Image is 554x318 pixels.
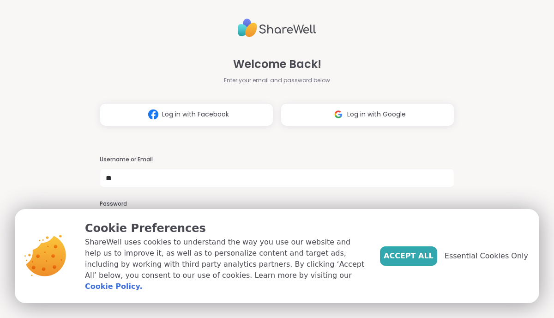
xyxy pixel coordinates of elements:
[238,15,316,41] img: ShareWell Logo
[85,281,142,292] a: Cookie Policy.
[384,251,434,262] span: Accept All
[224,76,330,85] span: Enter your email and password below
[281,103,454,126] button: Log in with Google
[380,246,437,266] button: Accept All
[145,106,162,123] img: ShareWell Logomark
[233,56,321,73] span: Welcome Back!
[330,106,347,123] img: ShareWell Logomark
[100,200,454,208] h3: Password
[85,220,365,237] p: Cookie Preferences
[162,110,229,119] span: Log in with Facebook
[347,110,406,119] span: Log in with Google
[445,251,528,262] span: Essential Cookies Only
[85,237,365,292] p: ShareWell uses cookies to understand the way you use our website and help us to improve it, as we...
[100,156,454,164] h3: Username or Email
[100,103,273,126] button: Log in with Facebook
